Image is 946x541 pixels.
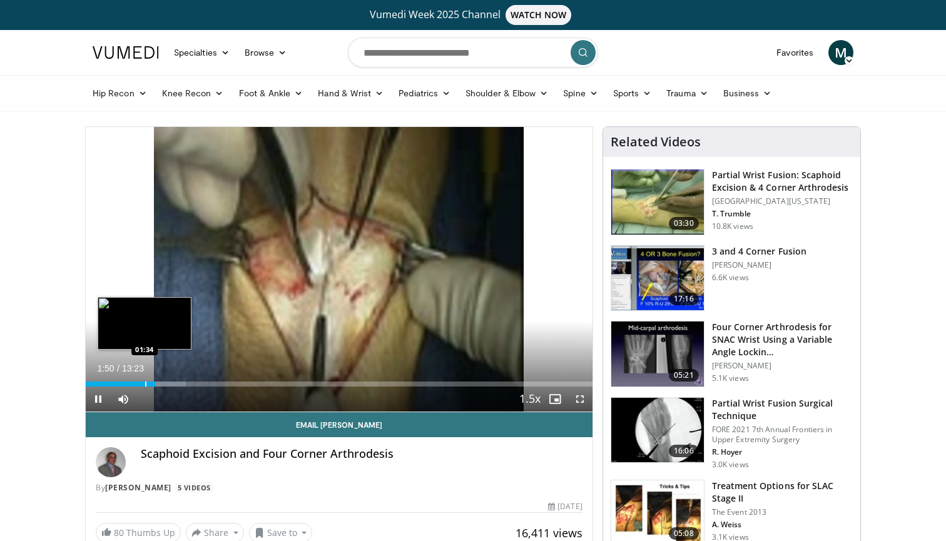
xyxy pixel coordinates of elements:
[310,81,391,106] a: Hand & Wrist
[712,373,749,383] p: 5.1K views
[458,81,556,106] a: Shoulder & Elbow
[611,246,704,311] img: 3182e4dd-acc3-4f2a-91f3-8a5c0f05b614.150x105_q85_crop-smart_upscale.jpg
[231,81,311,106] a: Foot & Ankle
[111,387,136,412] button: Mute
[237,40,295,65] a: Browse
[606,81,659,106] a: Sports
[712,260,806,270] p: [PERSON_NAME]
[348,38,598,68] input: Search topics, interventions
[105,482,171,493] a: [PERSON_NAME]
[769,40,821,65] a: Favorites
[712,196,853,206] p: [GEOGRAPHIC_DATA][US_STATE]
[567,387,593,412] button: Fullscreen
[712,209,853,219] p: T. Trumble
[96,447,126,477] img: Avatar
[96,482,582,493] div: By
[155,81,231,106] a: Knee Recon
[141,447,582,461] h4: Scaphoid Excision and Four Corner Arthrodesis
[712,245,806,258] h3: 3 and 4 Corner Fusion
[391,81,458,106] a: Pediatrics
[669,527,699,540] span: 05:08
[94,5,852,25] a: Vumedi Week 2025 ChannelWATCH NOW
[611,245,853,311] a: 17:16 3 and 4 Corner Fusion [PERSON_NAME] 6.6K views
[517,387,542,412] button: Playback Rate
[542,387,567,412] button: Enable picture-in-picture mode
[611,169,853,235] a: 03:30 Partial Wrist Fusion: Scaphoid Excision & 4 Corner Arthrodesis [GEOGRAPHIC_DATA][US_STATE] ...
[86,382,593,387] div: Progress Bar
[712,273,749,283] p: 6.6K views
[828,40,853,65] a: M
[712,460,749,470] p: 3.0K views
[611,321,853,387] a: 05:21 Four Corner Arthrodesis for SNAC Wrist Using a Variable Angle Lockin… [PERSON_NAME] 5.1K views
[122,363,144,373] span: 13:23
[166,40,237,65] a: Specialties
[93,46,159,59] img: VuMedi Logo
[712,397,853,422] h3: Partial Wrist Fusion Surgical Technique
[712,321,853,358] h3: Four Corner Arthrodesis for SNAC Wrist Using a Variable Angle Lockin…
[85,81,155,106] a: Hip Recon
[712,221,753,231] p: 10.8K views
[114,527,124,538] span: 80
[669,293,699,305] span: 17:16
[556,81,605,106] a: Spine
[86,127,593,412] video-js: Video Player
[86,387,111,412] button: Pause
[712,169,853,194] h3: Partial Wrist Fusion: Scaphoid Excision & 4 Corner Arthrodesis
[98,297,191,350] img: image.jpeg
[611,169,704,235] img: 38789_0000_3.png.150x105_q85_crop-smart_upscale.jpg
[611,398,704,463] img: dd9951f4-7ce5-4e13-8c48-9f88204c2e03.150x105_q85_crop-smart_upscale.jpg
[716,81,780,106] a: Business
[669,217,699,230] span: 03:30
[712,520,853,530] p: A. Weiss
[173,482,215,493] a: 5 Videos
[712,361,853,371] p: [PERSON_NAME]
[548,501,582,512] div: [DATE]
[712,447,853,457] p: R. Hoyer
[712,480,853,505] h3: Treatment Options for SLAC Stage II
[669,445,699,457] span: 16:06
[669,369,699,382] span: 05:21
[611,321,704,387] img: eWNh-8akTAF2kj8X4xMDoxOjAwMTt5zx.150x105_q85_crop-smart_upscale.jpg
[712,425,853,445] p: FORE 2021 7th Annual Frontiers in Upper Extremity Surgery
[516,525,582,540] span: 16,411 views
[86,412,593,437] a: Email [PERSON_NAME]
[611,134,701,149] h4: Related Videos
[117,363,120,373] span: /
[712,507,853,517] p: The Event 2013
[506,5,572,25] span: WATCH NOW
[659,81,716,106] a: Trauma
[611,397,853,470] a: 16:06 Partial Wrist Fusion Surgical Technique FORE 2021 7th Annual Frontiers in Upper Extremity S...
[97,363,114,373] span: 1:50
